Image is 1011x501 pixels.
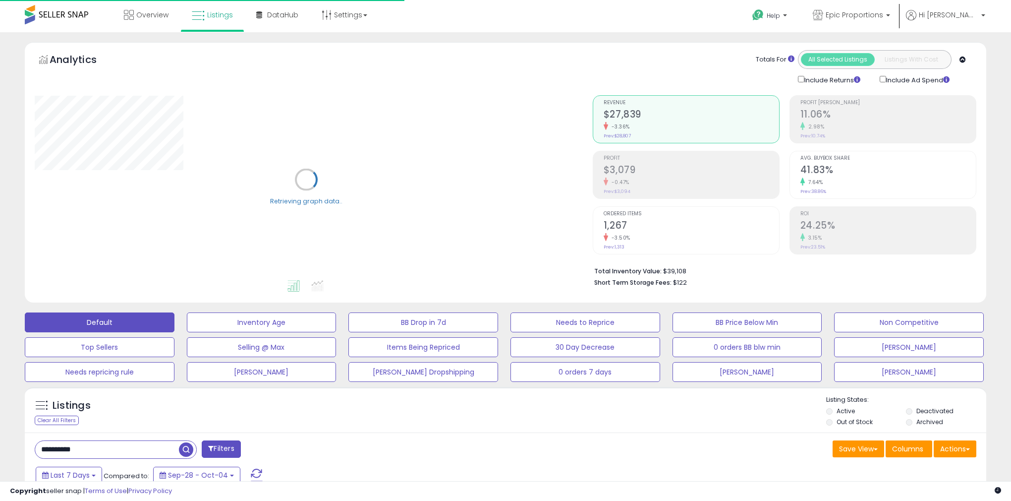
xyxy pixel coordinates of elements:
[594,267,662,275] b: Total Inventory Value:
[673,337,822,357] button: 0 orders BB blw min
[833,440,884,457] button: Save View
[800,211,976,217] span: ROI
[51,470,90,480] span: Last 7 Days
[800,100,976,106] span: Profit [PERSON_NAME]
[35,416,79,425] div: Clear All Filters
[604,156,779,161] span: Profit
[25,362,174,382] button: Needs repricing rule
[673,278,687,287] span: $122
[919,10,978,20] span: Hi [PERSON_NAME]
[800,164,976,178] h2: 41.83%
[826,395,986,405] p: Listing States:
[916,418,943,426] label: Archived
[837,418,873,426] label: Out of Stock
[348,337,498,357] button: Items Being Repriced
[805,123,825,130] small: 2.98%
[604,133,631,139] small: Prev: $28,807
[25,337,174,357] button: Top Sellers
[834,337,984,357] button: [PERSON_NAME]
[604,100,779,106] span: Revenue
[510,313,660,332] button: Needs to Reprice
[874,53,948,66] button: Listings With Cost
[767,11,780,20] span: Help
[916,407,954,415] label: Deactivated
[85,486,127,496] a: Terms of Use
[608,123,630,130] small: -3.36%
[872,74,965,85] div: Include Ad Spend
[673,313,822,332] button: BB Price Below Min
[187,362,337,382] button: [PERSON_NAME]
[800,188,826,194] small: Prev: 38.86%
[10,486,46,496] strong: Copyright
[608,179,629,186] small: -0.47%
[800,244,825,250] small: Prev: 23.51%
[10,487,172,496] div: seller snap | |
[104,471,149,481] span: Compared to:
[510,337,660,357] button: 30 Day Decrease
[906,10,985,32] a: Hi [PERSON_NAME]
[805,179,823,186] small: 7.64%
[168,470,228,480] span: Sep-28 - Oct-04
[886,440,932,457] button: Columns
[25,313,174,332] button: Default
[594,278,672,287] b: Short Term Storage Fees:
[673,362,822,382] button: [PERSON_NAME]
[800,109,976,122] h2: 11.06%
[752,9,764,21] i: Get Help
[128,486,172,496] a: Privacy Policy
[50,53,116,69] h5: Analytics
[604,220,779,233] h2: 1,267
[510,362,660,382] button: 0 orders 7 days
[270,196,342,205] div: Retrieving graph data..
[805,234,822,242] small: 3.15%
[826,10,883,20] span: Epic Proportions
[790,74,872,85] div: Include Returns
[801,53,875,66] button: All Selected Listings
[594,264,969,276] li: $39,108
[53,399,91,413] h5: Listings
[756,55,794,64] div: Totals For
[800,220,976,233] h2: 24.25%
[136,10,168,20] span: Overview
[348,313,498,332] button: BB Drop in 7d
[604,244,624,250] small: Prev: 1,313
[187,313,337,332] button: Inventory Age
[153,467,240,484] button: Sep-28 - Oct-04
[744,1,797,32] a: Help
[834,313,984,332] button: Non Competitive
[348,362,498,382] button: [PERSON_NAME] Dropshipping
[834,362,984,382] button: [PERSON_NAME]
[604,188,630,194] small: Prev: $3,094
[36,467,102,484] button: Last 7 Days
[800,156,976,161] span: Avg. Buybox Share
[604,164,779,178] h2: $3,079
[267,10,298,20] span: DataHub
[187,337,337,357] button: Selling @ Max
[837,407,855,415] label: Active
[934,440,976,457] button: Actions
[892,444,923,454] span: Columns
[202,440,240,458] button: Filters
[604,109,779,122] h2: $27,839
[604,211,779,217] span: Ordered Items
[800,133,825,139] small: Prev: 10.74%
[207,10,233,20] span: Listings
[608,234,630,242] small: -3.50%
